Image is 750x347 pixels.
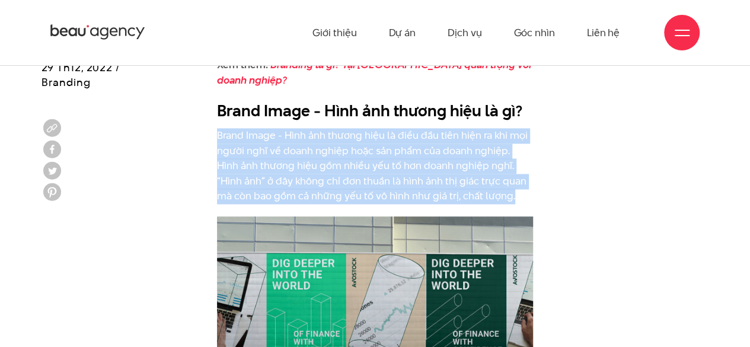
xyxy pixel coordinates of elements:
[217,100,533,122] h2: Brand Image - Hình ảnh thương hiệu là gì?
[217,58,531,87] a: Branding là gì? Tại [GEOGRAPHIC_DATA] quan trọng với doanh nghiệp?
[217,58,531,87] strong: Xem thêm:
[217,128,533,204] p: Brand Image - Hình ảnh thương hiệu là điều đầu tiên hiện ra khi mọi người nghĩ về doanh nghiệp ho...
[42,59,120,89] span: 29 Th12, 2022 / Branding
